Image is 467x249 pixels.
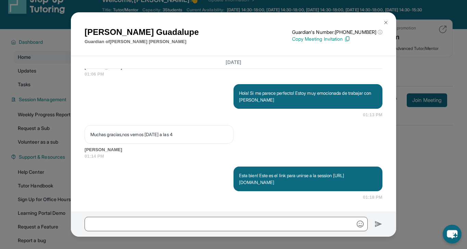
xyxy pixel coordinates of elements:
[90,131,228,138] p: Muchas gracias,nos vemos [DATE] a las 4
[363,112,382,118] span: 01:13 PM
[239,172,377,186] p: Esta bien! Este es el link para unirse a la session [URL][DOMAIN_NAME]
[375,220,382,228] img: Send icon
[85,153,382,160] span: 01:14 PM
[239,90,377,103] p: Hola! Si me parece perfecto! Estoy muy emocionada de trabajar con [PERSON_NAME]
[383,20,389,25] img: Close Icon
[443,225,462,244] button: chat-button
[85,71,382,78] span: 01:06 PM
[85,146,382,153] span: [PERSON_NAME]
[344,36,350,42] img: Copy Icon
[85,59,382,66] h3: [DATE]
[363,194,382,201] span: 01:18 PM
[357,221,364,227] img: Emoji
[378,29,382,36] span: ⓘ
[85,38,199,45] p: Guardian of [PERSON_NAME] [PERSON_NAME]
[292,36,382,42] p: Copy Meeting Invitation
[292,29,382,36] p: Guardian's Number: [PHONE_NUMBER]
[85,26,199,38] h1: [PERSON_NAME] Guadalupe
